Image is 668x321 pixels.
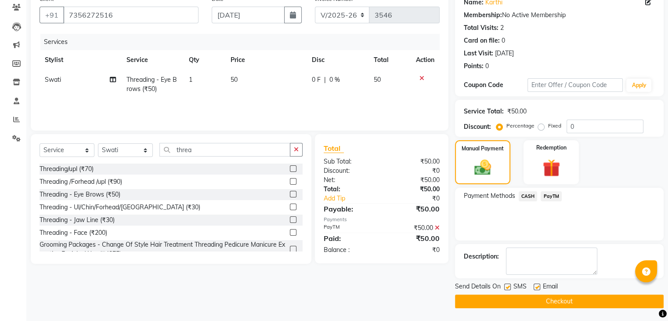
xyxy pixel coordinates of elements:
button: Apply [626,79,651,92]
div: 0 [502,36,505,45]
div: ₹50.00 [382,157,446,166]
div: ₹50.00 [507,107,527,116]
div: Payable: [317,204,382,214]
label: Fixed [548,122,561,130]
div: Payments [324,216,440,223]
div: Threading/upl (₹70) [40,164,94,174]
div: ₹0 [382,166,446,175]
div: Discount: [464,122,491,131]
div: ₹50.00 [382,223,446,233]
div: Membership: [464,11,502,20]
a: Add Tip [317,194,392,203]
th: Service [121,50,184,70]
span: CASH [519,191,538,201]
th: Action [411,50,440,70]
label: Redemption [536,144,567,152]
label: Manual Payment [462,145,504,153]
div: ₹50.00 [382,204,446,214]
div: Discount: [317,166,382,175]
button: Checkout [455,295,664,308]
img: _cash.svg [469,158,496,177]
div: Total: [317,185,382,194]
div: PayTM [317,223,382,233]
div: Card on file: [464,36,500,45]
div: Points: [464,62,484,71]
th: Qty [184,50,225,70]
th: Stylist [40,50,121,70]
div: Description: [464,252,499,261]
span: Swati [45,76,61,84]
div: Coupon Code [464,80,527,90]
input: Search or Scan [159,143,290,157]
button: +91 [40,7,64,23]
div: Net: [317,175,382,185]
div: Grooming Packages - Change Of Style Hair Treatment Threading Pedicure Manicure Executive Facial +... [40,240,286,259]
label: Percentage [506,122,534,130]
div: [DATE] [495,49,514,58]
div: Service Total: [464,107,504,116]
div: 0 [485,62,489,71]
span: 50 [374,76,381,84]
div: 2 [500,23,504,33]
span: Payment Methods [464,191,515,201]
input: Enter Offer / Coupon Code [527,78,623,92]
div: Last Visit: [464,49,493,58]
span: Threading - Eye Brows (₹50) [126,76,177,93]
span: SMS [513,282,527,293]
div: Threading /Forhead /upl (₹90) [40,177,122,186]
div: Paid: [317,233,382,244]
div: Balance : [317,245,382,255]
th: Price [225,50,307,70]
img: _gift.svg [537,157,566,179]
span: Email [543,282,558,293]
div: Threading - Ul/Chin/Forhead/[GEOGRAPHIC_DATA] (₹30) [40,203,200,212]
span: PayTM [541,191,562,201]
div: Threading - Face (₹200) [40,228,107,237]
div: Total Visits: [464,23,498,33]
div: ₹50.00 [382,185,446,194]
span: 50 [231,76,238,84]
div: ₹0 [382,245,446,255]
span: Send Details On [455,282,501,293]
span: Total [324,144,344,153]
span: 1 [189,76,192,84]
div: Sub Total: [317,157,382,166]
div: No Active Membership [464,11,655,20]
div: ₹50.00 [382,175,446,185]
span: 0 % [329,75,340,84]
div: Threading - Eye Brows (₹50) [40,190,120,199]
div: ₹0 [392,194,446,203]
input: Search by Name/Mobile/Email/Code [63,7,199,23]
span: 0 F [312,75,321,84]
div: Threading - Jaw Line (₹30) [40,215,115,225]
th: Total [368,50,411,70]
div: Services [40,34,446,50]
div: ₹50.00 [382,233,446,244]
th: Disc [307,50,368,70]
span: | [324,75,326,84]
